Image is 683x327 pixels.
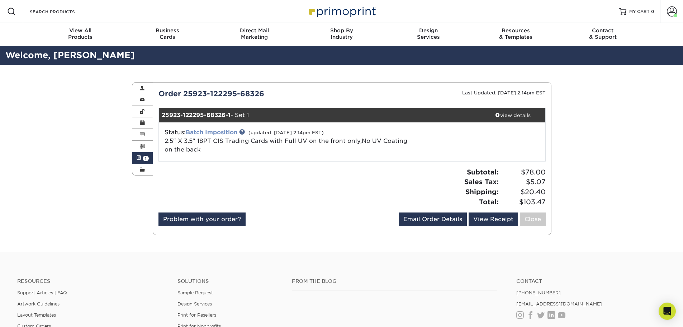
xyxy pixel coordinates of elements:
a: 1 [132,152,153,164]
a: Support Articles | FAQ [17,290,67,295]
div: Services [385,27,472,40]
span: View All [37,27,124,34]
a: 2.5" X 3.5" 18PT C1S Trading Cards with Full UV on the front only,No UV Coating on the back [165,137,407,153]
div: Status: [159,128,416,154]
strong: Subtotal: [467,168,499,176]
h4: Solutions [177,278,281,284]
a: Resources& Templates [472,23,559,46]
a: Contact [516,278,666,284]
div: & Support [559,27,646,40]
span: 0 [651,9,654,14]
div: - Set 1 [159,108,481,122]
a: View Receipt [469,212,518,226]
a: BusinessCards [124,23,211,46]
div: Order 25923-122295-68326 [153,88,352,99]
div: Products [37,27,124,40]
div: Open Intercom Messenger [659,303,676,320]
a: DesignServices [385,23,472,46]
a: Design Services [177,301,212,307]
a: Direct MailMarketing [211,23,298,46]
div: Industry [298,27,385,40]
span: Shop By [298,27,385,34]
a: View AllProducts [37,23,124,46]
span: Design [385,27,472,34]
span: $20.40 [501,187,546,197]
a: view details [481,108,545,122]
a: Artwork Guidelines [17,301,60,307]
span: $103.47 [501,197,546,207]
a: Problem with your order? [158,212,246,226]
small: (updated: [DATE] 2:14pm EST) [248,130,324,135]
span: $5.07 [501,177,546,187]
h4: Resources [17,278,167,284]
a: [PHONE_NUMBER] [516,290,561,295]
div: & Templates [472,27,559,40]
input: SEARCH PRODUCTS..... [29,7,99,16]
a: Email Order Details [399,212,467,226]
div: Cards [124,27,211,40]
strong: Total: [479,198,499,206]
a: Batch Imposition [186,129,237,136]
span: MY CART [629,9,650,15]
span: 1 [143,156,149,161]
img: Primoprint [306,4,378,19]
h4: From the Blog [292,278,497,284]
small: Last Updated: [DATE] 2:14pm EST [462,90,546,95]
span: Business [124,27,211,34]
div: Marketing [211,27,298,40]
strong: Sales Tax: [464,178,499,186]
a: Shop ByIndustry [298,23,385,46]
a: Close [520,212,546,226]
span: Resources [472,27,559,34]
strong: Shipping: [465,188,499,196]
strong: 25923-122295-68326-1 [162,112,231,118]
div: view details [481,112,545,119]
span: Contact [559,27,646,34]
a: Sample Request [177,290,213,295]
span: $78.00 [501,167,546,177]
a: Contact& Support [559,23,646,46]
span: Direct Mail [211,27,298,34]
a: Print for Resellers [177,312,216,318]
a: [EMAIL_ADDRESS][DOMAIN_NAME] [516,301,602,307]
